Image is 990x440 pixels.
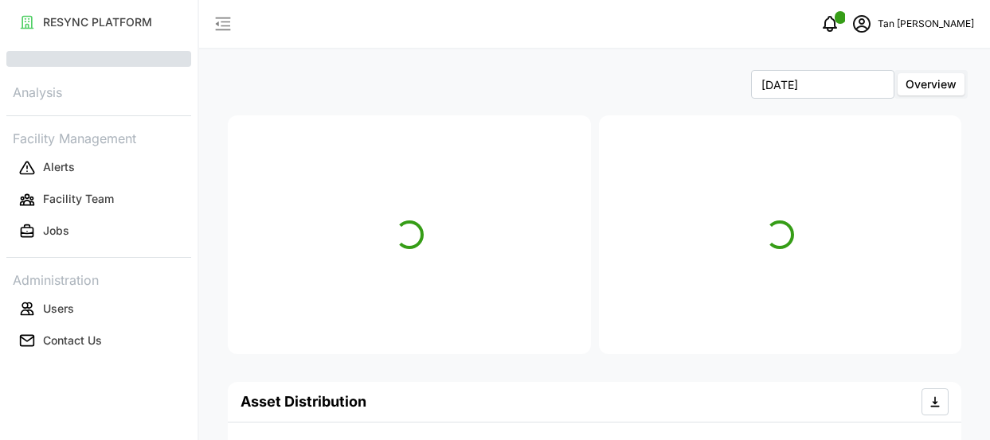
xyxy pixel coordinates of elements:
[6,267,191,290] p: Administration
[43,159,75,175] p: Alerts
[6,217,191,246] button: Jobs
[6,152,191,184] a: Alerts
[6,8,191,37] button: RESYNC PLATFORM
[906,77,957,91] span: Overview
[6,126,191,149] p: Facility Management
[6,6,191,38] a: RESYNC PLATFORM
[6,154,191,182] button: Alerts
[6,294,191,323] button: Users
[6,80,191,103] p: Analysis
[6,184,191,216] a: Facility Team
[846,8,878,40] button: schedule
[43,301,74,317] p: Users
[43,14,152,30] p: RESYNC PLATFORM
[878,17,974,32] p: Tan [PERSON_NAME]
[814,8,846,40] button: notifications
[43,333,102,348] p: Contact Us
[6,325,191,356] a: Contact Us
[241,391,366,412] h4: Asset Distribution
[6,216,191,247] a: Jobs
[43,191,114,207] p: Facility Team
[6,293,191,325] a: Users
[43,223,69,239] p: Jobs
[6,185,191,214] button: Facility Team
[751,70,894,99] input: Select Month
[6,326,191,355] button: Contact Us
